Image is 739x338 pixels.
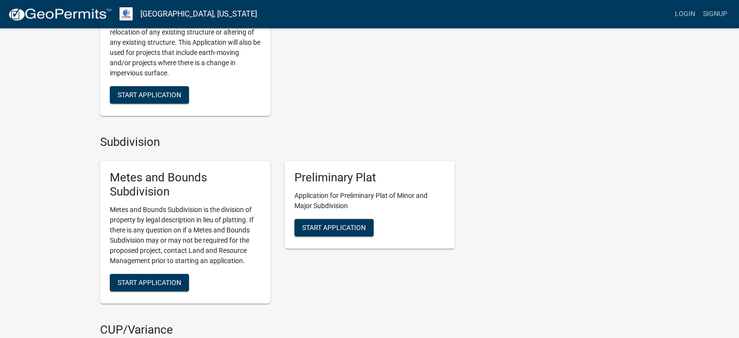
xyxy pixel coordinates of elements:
[294,219,374,236] button: Start Application
[671,5,699,23] a: Login
[294,191,445,211] p: Application for Preliminary Plat of Minor and Major Subdivision
[118,91,181,99] span: Start Application
[118,278,181,286] span: Start Application
[120,7,133,20] img: Otter Tail County, Minnesota
[302,223,366,231] span: Start Application
[294,171,445,185] h5: Preliminary Plat
[110,274,189,291] button: Start Application
[100,323,455,337] h4: CUP/Variance
[100,135,455,149] h4: Subdivision
[110,205,260,266] p: Metes and Bounds Subdivision is the division of property by legal description in lieu of platting...
[110,86,189,104] button: Start Application
[140,6,257,22] a: [GEOGRAPHIC_DATA], [US_STATE]
[699,5,731,23] a: Signup
[110,171,260,199] h5: Metes and Bounds Subdivision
